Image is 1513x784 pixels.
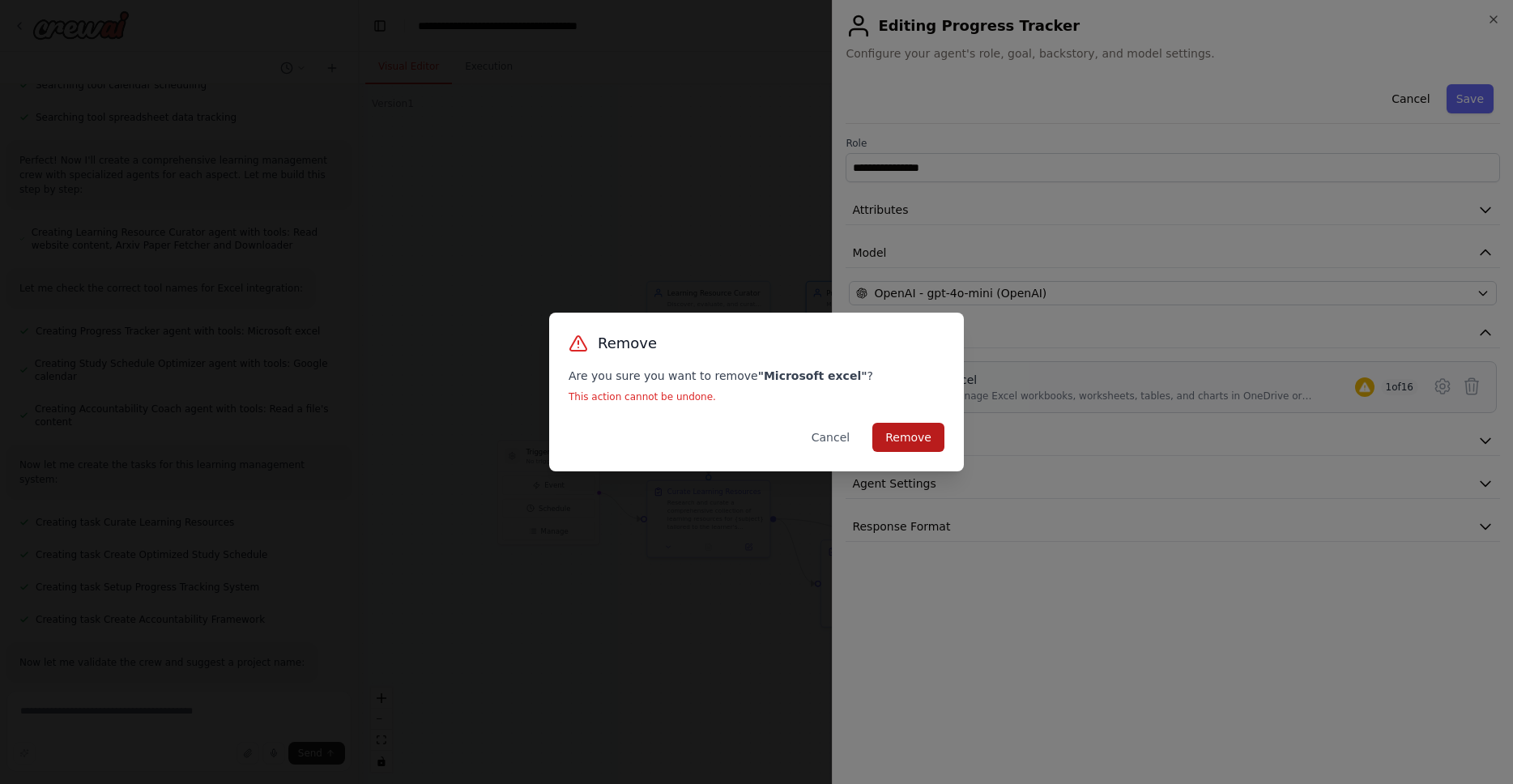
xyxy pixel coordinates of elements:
button: Remove [872,423,944,452]
p: Are you sure you want to remove ? [569,368,944,384]
button: Cancel [799,423,863,452]
p: This action cannot be undone. [569,390,944,403]
strong: " Microsoft excel " [758,369,867,382]
h3: Remove [598,332,657,355]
